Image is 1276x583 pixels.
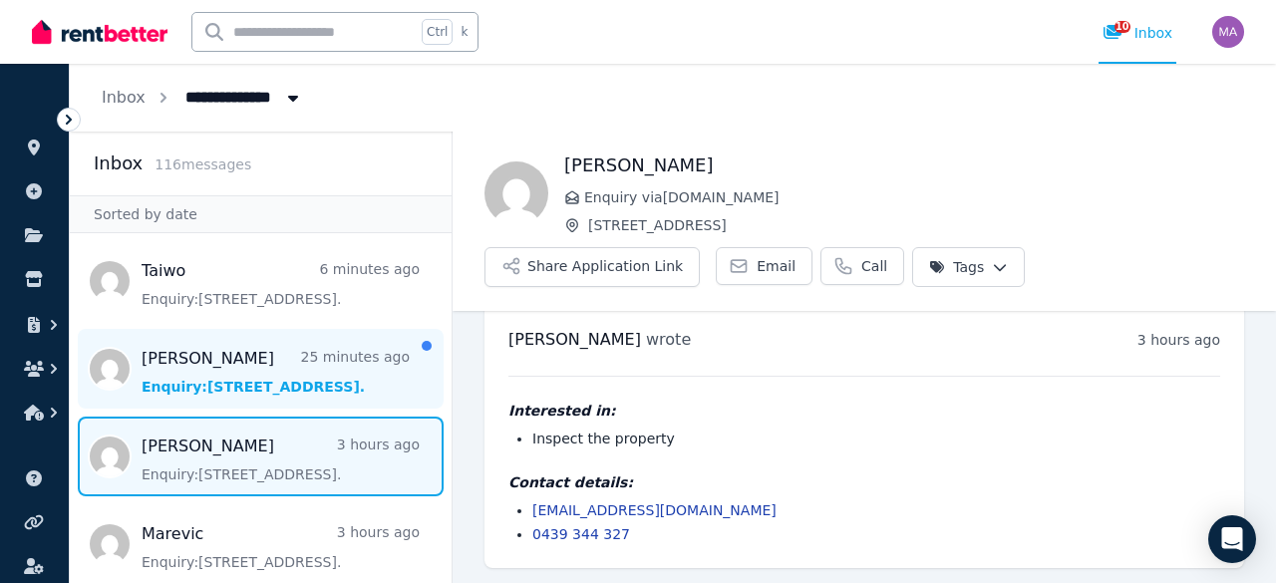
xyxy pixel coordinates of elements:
button: Share Application Link [484,247,700,287]
a: [PERSON_NAME]25 minutes agoEnquiry:[STREET_ADDRESS]. [142,347,410,397]
a: Taiwo6 minutes agoEnquiry:[STREET_ADDRESS]. [142,259,420,309]
div: Sorted by date [70,195,452,233]
h2: Inbox [94,149,143,177]
span: [STREET_ADDRESS] [588,215,1244,235]
h4: Contact details: [508,472,1220,492]
a: 0439 344 327 [532,526,630,542]
span: 10 [1115,21,1130,33]
span: Email [757,256,796,276]
h4: Interested in: [508,401,1220,421]
a: [PERSON_NAME]3 hours agoEnquiry:[STREET_ADDRESS]. [142,435,420,484]
time: 3 hours ago [1137,332,1220,348]
button: Tags [912,247,1025,287]
span: Enquiry via [DOMAIN_NAME] [584,187,1244,207]
span: [PERSON_NAME] [508,330,641,349]
span: Call [861,256,887,276]
a: Email [716,247,812,285]
h1: [PERSON_NAME] [564,151,1244,179]
img: Lilian Zielinski [484,161,548,225]
a: Inbox [102,88,146,107]
img: Matthew [1212,16,1244,48]
div: Open Intercom Messenger [1208,515,1256,563]
a: Call [820,247,904,285]
a: [EMAIL_ADDRESS][DOMAIN_NAME] [532,502,777,518]
span: 116 message s [155,156,251,172]
div: Inbox [1103,23,1172,43]
img: RentBetter [32,17,167,47]
span: Tags [929,257,984,277]
li: Inspect the property [532,429,1220,448]
a: Marevic3 hours agoEnquiry:[STREET_ADDRESS]. [142,522,420,572]
span: wrote [646,330,691,349]
span: k [461,24,468,40]
nav: Breadcrumb [70,64,335,132]
span: Ctrl [422,19,453,45]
